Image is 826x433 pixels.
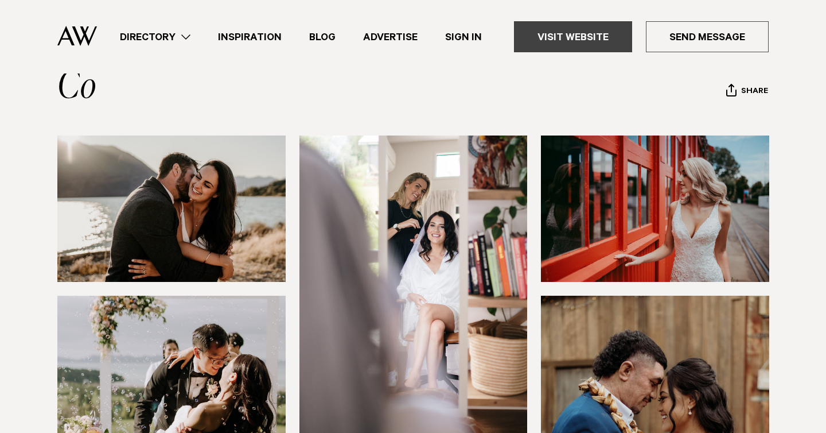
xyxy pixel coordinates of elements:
a: Directory [106,29,204,45]
img: Auckland Weddings Logo [57,26,97,46]
span: Share [741,87,768,98]
a: Sign In [431,29,496,45]
button: Share [726,83,769,100]
a: Inspiration [204,29,295,45]
a: Advertise [349,29,431,45]
a: Send Message [646,21,769,52]
a: Visit Website [514,21,632,52]
a: Blog [295,29,349,45]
